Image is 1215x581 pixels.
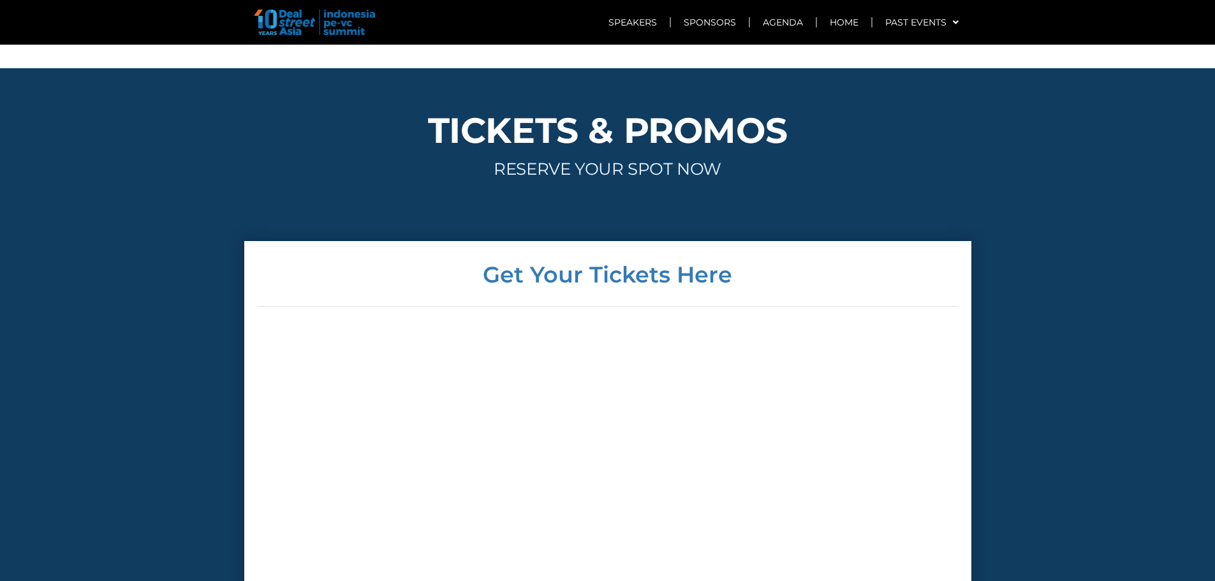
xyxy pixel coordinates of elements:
h2: TICKETS & PROMOS [251,113,965,148]
h3: RESERVE YOUR SPOT NOW [251,161,965,177]
a: Speakers [596,8,670,37]
a: Past Events [873,8,971,37]
a: Home [817,8,871,37]
h4: Get Your Tickets Here [257,263,959,286]
a: Agenda [750,8,816,37]
a: Sponsors [671,8,749,37]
